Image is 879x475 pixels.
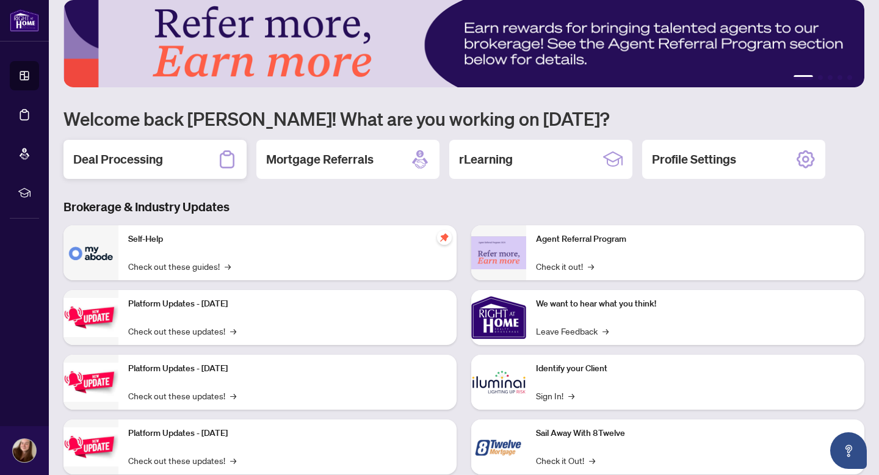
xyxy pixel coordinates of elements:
[471,419,526,474] img: Sail Away With 8Twelve
[837,75,842,80] button: 4
[63,363,118,401] img: Platform Updates - July 8, 2025
[128,362,447,375] p: Platform Updates - [DATE]
[536,233,855,246] p: Agent Referral Program
[536,427,855,440] p: Sail Away With 8Twelve
[225,259,231,273] span: →
[847,75,852,80] button: 5
[128,324,236,338] a: Check out these updates!→
[230,324,236,338] span: →
[652,151,736,168] h2: Profile Settings
[63,107,864,130] h1: Welcome back [PERSON_NAME]! What are you working on [DATE]?
[266,151,374,168] h2: Mortgage Referrals
[818,75,823,80] button: 2
[13,439,36,462] img: Profile Icon
[63,298,118,336] img: Platform Updates - July 21, 2025
[589,454,595,467] span: →
[128,454,236,467] a: Check out these updates!→
[588,259,594,273] span: →
[471,290,526,345] img: We want to hear what you think!
[63,427,118,466] img: Platform Updates - June 23, 2025
[128,389,236,402] a: Check out these updates!→
[830,432,867,469] button: Open asap
[536,259,594,273] a: Check it out!→
[10,9,39,32] img: logo
[230,454,236,467] span: →
[536,454,595,467] a: Check it Out!→
[73,151,163,168] h2: Deal Processing
[230,389,236,402] span: →
[128,259,231,273] a: Check out these guides!→
[536,297,855,311] p: We want to hear what you think!
[128,297,447,311] p: Platform Updates - [DATE]
[794,75,813,80] button: 1
[536,362,855,375] p: Identify your Client
[471,355,526,410] img: Identify your Client
[471,236,526,270] img: Agent Referral Program
[459,151,513,168] h2: rLearning
[602,324,609,338] span: →
[128,233,447,246] p: Self-Help
[63,225,118,280] img: Self-Help
[128,427,447,440] p: Platform Updates - [DATE]
[536,324,609,338] a: Leave Feedback→
[568,389,574,402] span: →
[63,198,864,216] h3: Brokerage & Industry Updates
[437,230,452,245] span: pushpin
[536,389,574,402] a: Sign In!→
[828,75,833,80] button: 3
